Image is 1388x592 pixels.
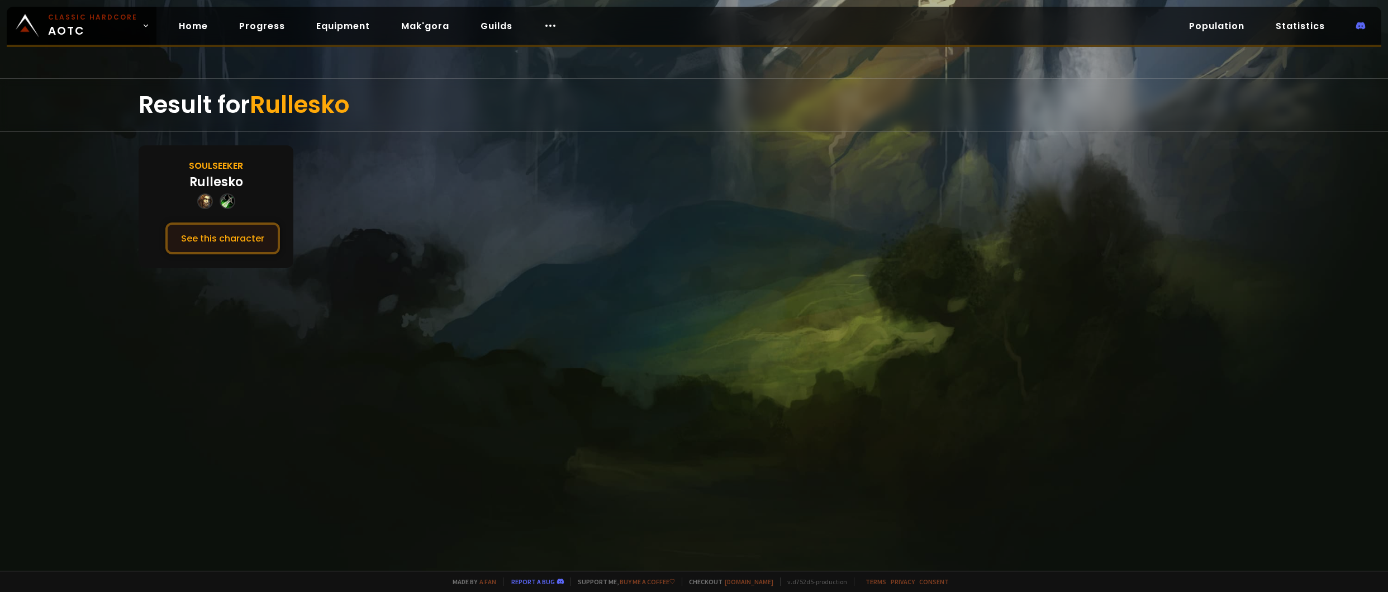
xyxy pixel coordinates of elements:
span: Rullesko [250,88,349,121]
div: Result for [139,79,1249,131]
a: Equipment [307,15,379,37]
a: Report a bug [511,577,555,586]
a: Statistics [1267,15,1334,37]
a: Mak'gora [392,15,458,37]
a: Buy me a coffee [620,577,675,586]
a: [DOMAIN_NAME] [725,577,773,586]
span: Support me, [571,577,675,586]
a: Terms [866,577,886,586]
small: Classic Hardcore [48,12,137,22]
span: Made by [446,577,496,586]
div: Soulseeker [189,159,243,173]
a: Progress [230,15,294,37]
a: Consent [919,577,949,586]
a: Guilds [472,15,521,37]
div: Rullesko [189,173,243,191]
span: AOTC [48,12,137,39]
a: Home [170,15,217,37]
span: v. d752d5 - production [780,577,847,586]
button: See this character [165,222,280,254]
a: a fan [479,577,496,586]
span: Checkout [682,577,773,586]
a: Population [1180,15,1253,37]
a: Privacy [891,577,915,586]
a: Classic HardcoreAOTC [7,7,156,45]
